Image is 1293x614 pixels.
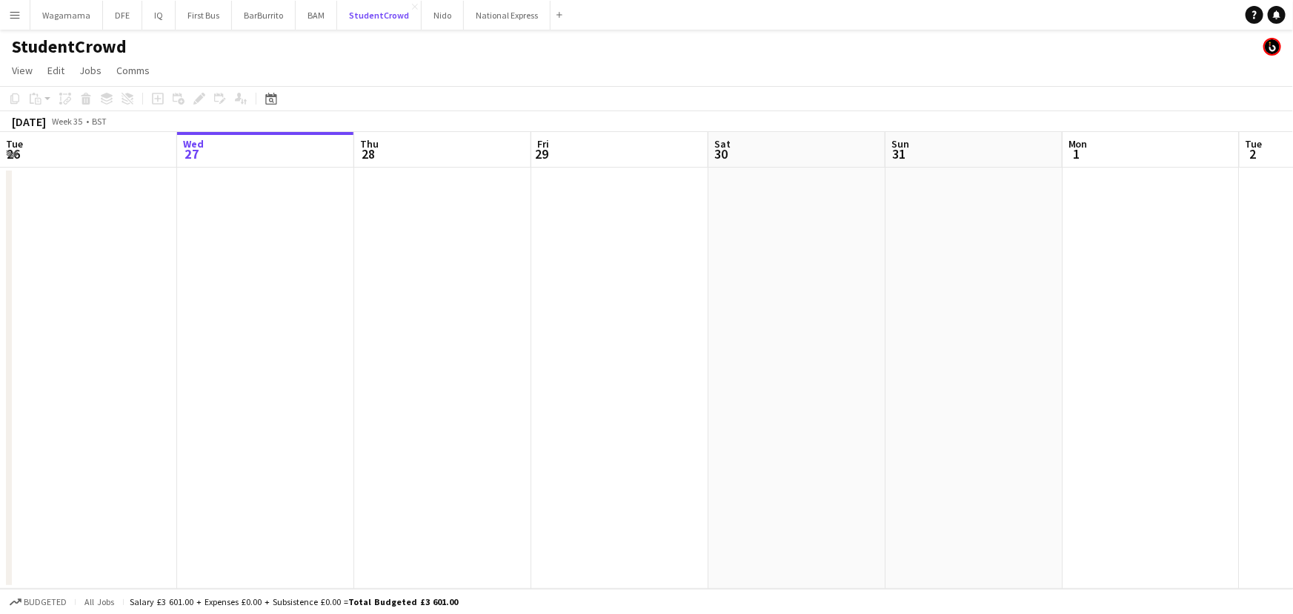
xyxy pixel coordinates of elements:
div: [DATE] [12,114,46,129]
h1: StudentCrowd [12,36,127,58]
a: Jobs [73,61,107,80]
span: Edit [47,64,64,77]
div: Salary £3 601.00 + Expenses £0.00 + Subsistence £0.00 = [130,596,458,607]
span: Jobs [79,64,102,77]
button: IQ [142,1,176,30]
span: 26 [4,145,23,162]
span: 30 [712,145,731,162]
span: Tue [6,137,23,151]
button: StudentCrowd [337,1,422,30]
span: 29 [535,145,549,162]
span: Thu [360,137,379,151]
span: 31 [889,145,909,162]
span: Sat [714,137,731,151]
span: View [12,64,33,77]
button: Budgeted [7,594,69,610]
button: DFE [103,1,142,30]
span: Total Budgeted £3 601.00 [348,596,458,607]
app-user-avatar: Tim Bodenham [1263,38,1281,56]
span: 1 [1066,145,1088,162]
button: Nido [422,1,464,30]
span: Tue [1246,137,1263,151]
span: Mon [1068,137,1088,151]
span: Budgeted [24,597,67,607]
span: All jobs [82,596,117,607]
span: 28 [358,145,379,162]
a: Comms [110,61,156,80]
div: BST [92,116,107,127]
a: Edit [41,61,70,80]
span: 27 [181,145,204,162]
span: Sun [891,137,909,151]
button: BAM [296,1,337,30]
span: Wed [183,137,204,151]
span: 2 [1243,145,1263,162]
button: First Bus [176,1,232,30]
span: Comms [116,64,150,77]
button: National Express [464,1,551,30]
button: BarBurrito [232,1,296,30]
span: Fri [537,137,549,151]
a: View [6,61,39,80]
span: Week 35 [49,116,86,127]
button: Wagamama [30,1,103,30]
